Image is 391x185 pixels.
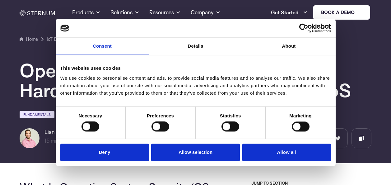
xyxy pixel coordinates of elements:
[60,144,149,161] button: Deny
[220,113,241,118] strong: Statistics
[60,74,331,97] div: We use cookies to personalise content and ads, to provide social media features and to analyse ou...
[20,128,40,148] img: Lian Granot
[242,144,331,161] button: Allow all
[56,38,149,55] a: Consent
[72,1,100,24] a: Products
[277,23,331,33] a: Usercentrics Cookiebot - opens in a new window
[242,38,336,55] a: About
[313,5,370,20] a: Book a demo
[44,137,49,144] span: 15
[149,1,181,24] a: Resources
[357,10,362,15] img: sternum iot
[110,1,139,24] a: Solutions
[20,36,38,43] a: Home
[271,6,308,19] a: Get Started
[60,64,331,72] div: This website uses cookies
[20,111,54,118] a: Fundamentals
[20,60,371,100] h1: Operating System Security and Hardening for Windows, Linux, and IoS
[60,25,70,31] img: logo
[47,36,63,43] a: IoT Blog
[44,128,93,136] h6: Lian Granot
[151,144,240,161] button: Allow selection
[44,137,74,144] span: min read |
[191,1,221,24] a: Company
[149,38,242,55] a: Details
[147,113,174,118] strong: Preferences
[289,113,312,118] strong: Marketing
[79,113,102,118] strong: Necessary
